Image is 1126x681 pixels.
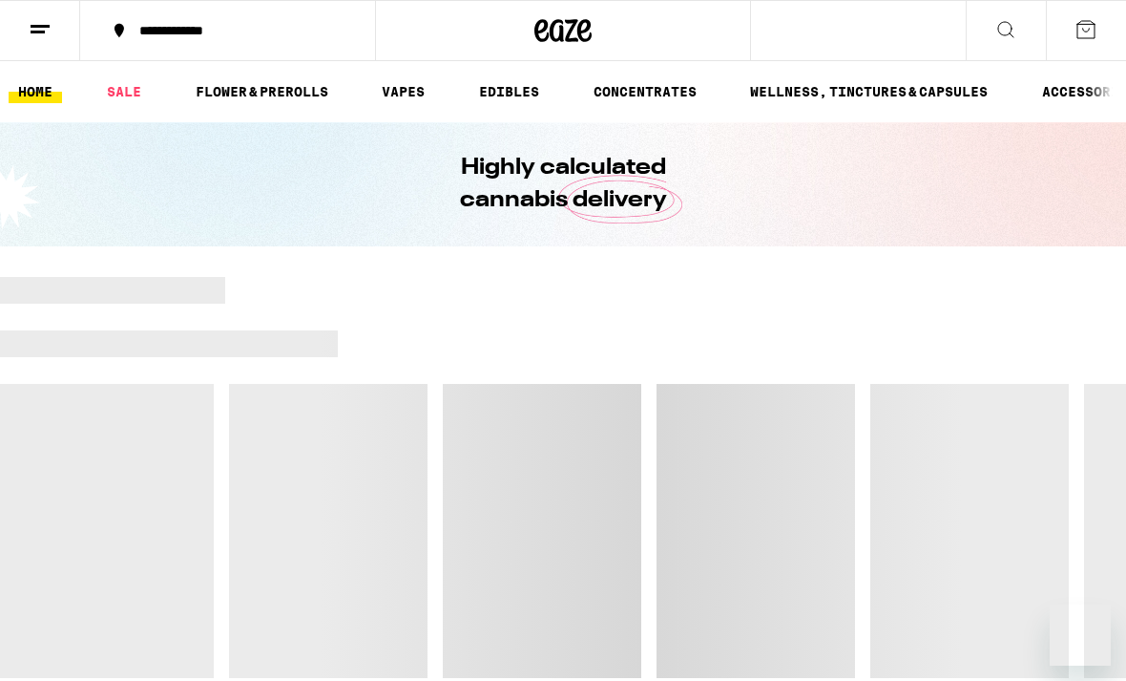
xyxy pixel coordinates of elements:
a: FLOWER & PREROLLS [186,80,338,103]
h1: Highly calculated cannabis delivery [406,152,720,217]
a: VAPES [372,80,434,103]
a: SALE [97,80,151,103]
a: WELLNESS, TINCTURES & CAPSULES [740,80,997,103]
iframe: Button to launch messaging window [1050,605,1111,666]
a: HOME [9,80,62,103]
a: CONCENTRATES [584,80,706,103]
a: EDIBLES [469,80,549,103]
